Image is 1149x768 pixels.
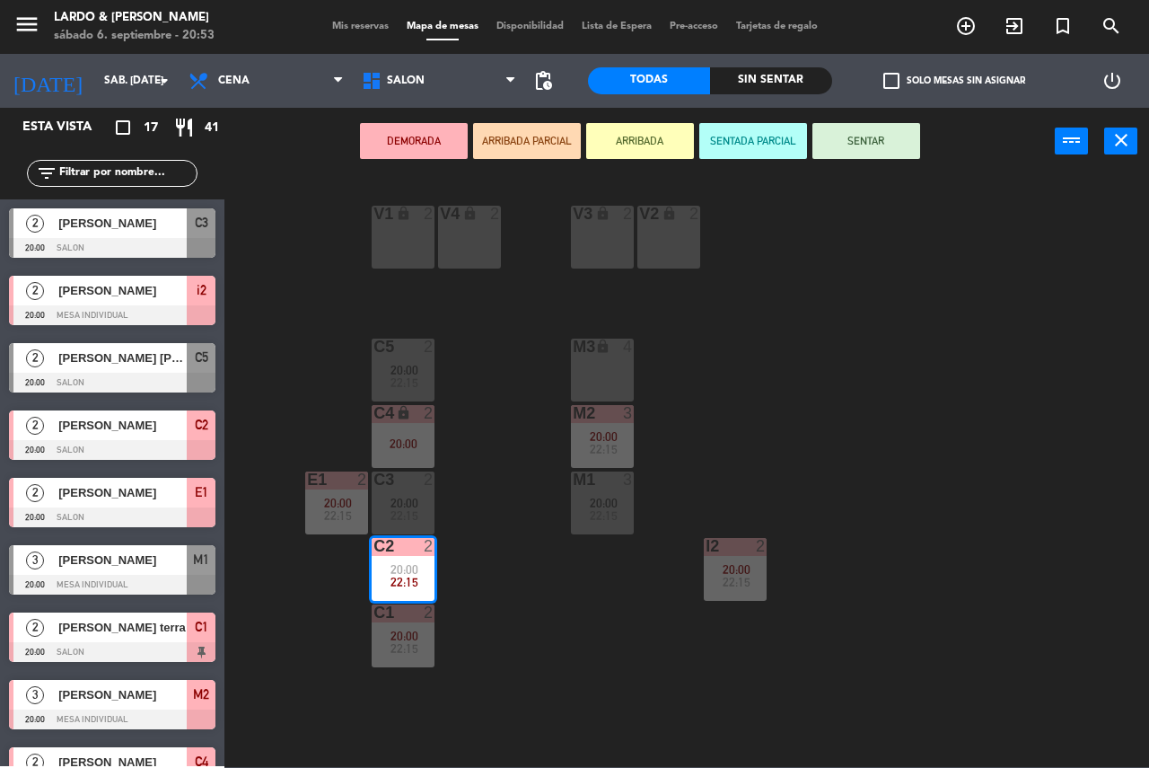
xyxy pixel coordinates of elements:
span: 2 [26,417,44,435]
span: C5 [195,347,208,368]
div: 2 [756,538,767,554]
div: 2 [424,206,434,222]
span: 22:15 [590,508,618,523]
span: 2 [26,282,44,300]
div: Esta vista [9,117,129,138]
i: menu [13,11,40,38]
i: add_circle_outline [955,15,977,37]
span: 2 [26,215,44,233]
span: 2 [26,349,44,367]
div: 2 [424,405,434,421]
span: 22:15 [390,508,418,523]
div: V3 [573,206,574,222]
span: 2 [26,484,44,502]
span: C1 [195,616,208,638]
div: i2 [706,538,706,554]
span: [PERSON_NAME] [PERSON_NAME] [58,349,187,367]
div: Lardo & [PERSON_NAME] [54,9,215,27]
span: [PERSON_NAME] [58,551,187,569]
span: [PERSON_NAME] [58,416,187,435]
span: Tarjetas de regalo [727,22,827,31]
div: 2 [424,538,434,554]
span: 20:00 [390,629,418,643]
i: turned_in_not [1052,15,1074,37]
i: lock [396,206,411,221]
div: 20:00 [372,437,434,450]
div: M3 [573,339,574,355]
i: restaurant [173,117,195,138]
div: 2 [623,206,634,222]
i: lock [396,405,411,420]
button: close [1104,128,1137,154]
span: 17 [144,118,158,138]
div: 2 [424,605,434,621]
span: C3 [195,212,208,234]
span: i2 [197,279,206,301]
i: filter_list [36,163,57,184]
span: check_box_outline_blank [883,73,899,89]
span: Cena [218,75,250,87]
span: [PERSON_NAME] [58,214,187,233]
div: 3 [623,472,634,488]
i: crop_square [112,117,134,138]
span: 20:00 [324,496,352,510]
div: V4 [440,206,441,222]
div: E1 [307,472,308,488]
span: 22:15 [390,575,418,589]
span: Mapa de mesas [398,22,487,31]
i: lock [462,206,478,221]
div: 2 [424,339,434,355]
span: 2 [26,619,44,637]
div: 2 [424,472,434,488]
button: ARRIBADA PARCIAL [473,123,581,159]
button: power_input [1055,128,1088,154]
span: 20:00 [390,562,418,577]
span: C2 [195,414,208,436]
span: 3 [26,552,44,569]
button: ARRIBADA [586,123,694,159]
button: menu [13,11,40,44]
div: Todas [588,67,710,94]
i: arrow_drop_down [153,70,175,92]
span: [PERSON_NAME] [58,281,187,300]
div: 2 [689,206,700,222]
span: Mis reservas [323,22,398,31]
div: 4 [623,339,634,355]
span: 22:15 [390,375,418,390]
span: M1 [193,549,209,570]
div: 2 [490,206,501,222]
button: DEMORADA [360,123,468,159]
button: SENTADA PARCIAL [699,123,807,159]
i: lock [595,339,610,354]
span: 22:15 [723,575,750,589]
span: M2 [193,684,209,705]
span: 20:00 [390,363,418,377]
span: Lista de Espera [573,22,661,31]
span: 3 [26,686,44,704]
i: exit_to_app [1004,15,1025,37]
div: M2 [573,405,574,421]
div: Sin sentar [710,67,832,94]
div: sábado 6. septiembre - 20:53 [54,27,215,45]
span: E1 [195,481,208,503]
span: 41 [205,118,219,138]
span: 22:15 [590,442,618,456]
div: M1 [573,472,574,488]
span: Disponibilidad [487,22,573,31]
span: 20:00 [590,429,618,444]
div: 3 [623,405,634,421]
i: power_settings_new [1101,70,1123,92]
input: Filtrar por nombre... [57,163,197,183]
i: power_input [1061,129,1083,151]
span: 22:15 [324,508,352,523]
button: SENTAR [812,123,920,159]
i: lock [662,206,677,221]
span: 20:00 [590,496,618,510]
span: [PERSON_NAME] terra [58,618,187,637]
